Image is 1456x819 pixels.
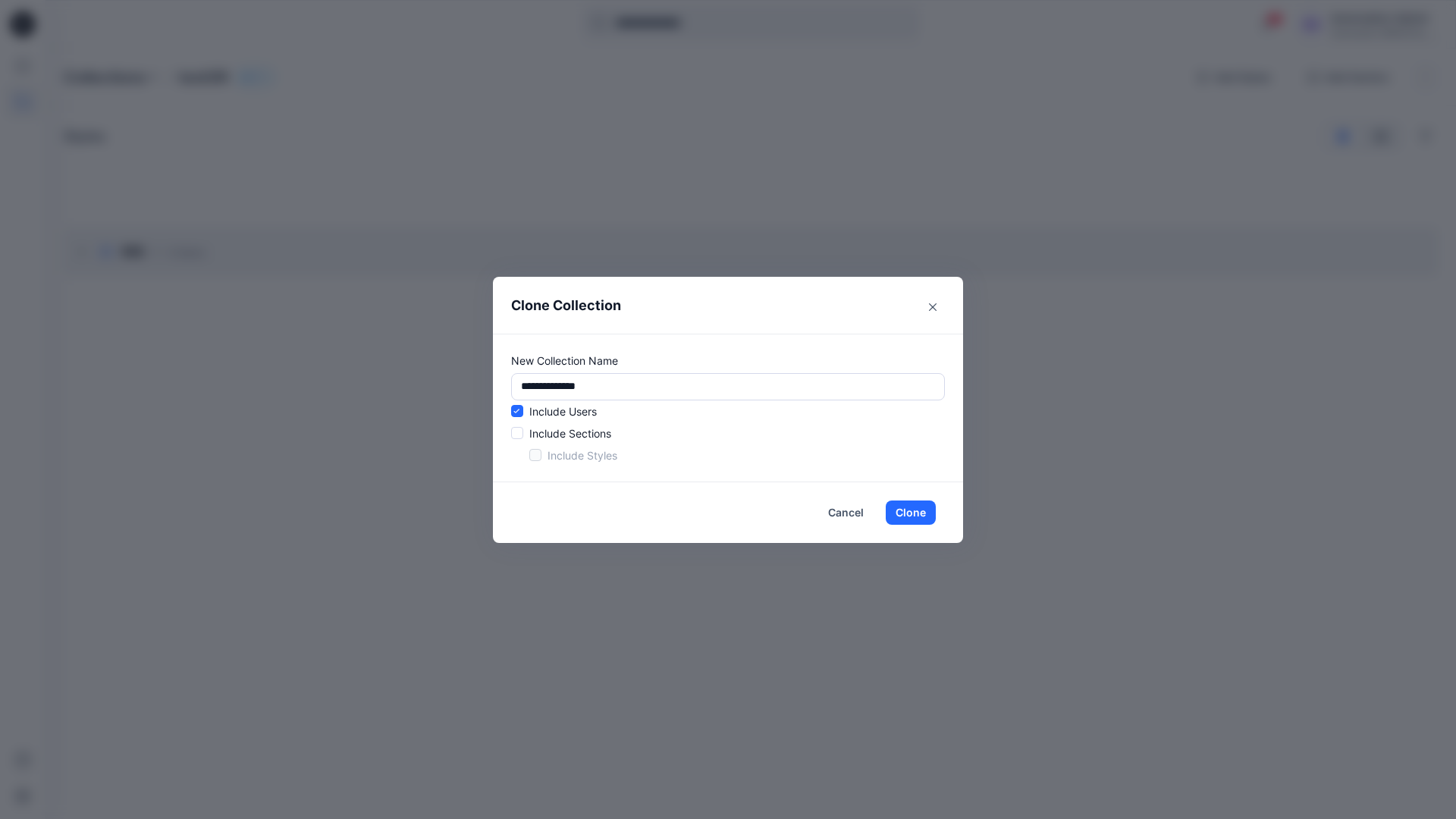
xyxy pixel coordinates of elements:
p: Include Users [529,403,597,419]
p: Include Sections [529,425,611,441]
header: Clone Collection [493,277,963,334]
button: Clone [886,500,936,525]
p: New Collection Name [511,353,945,369]
p: Include Styles [548,447,617,463]
button: Cancel [818,500,874,525]
button: Close [921,295,945,319]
